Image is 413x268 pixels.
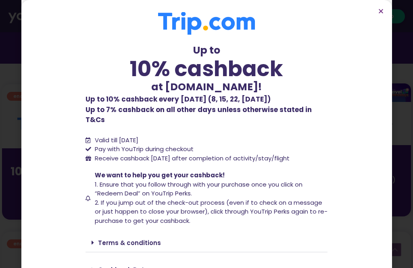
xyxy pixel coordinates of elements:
span: Receive cashback [DATE] after completion of activity/stay/flight [95,154,290,162]
span: We want to help you get your cashback! [95,171,225,179]
p: Up to 7% cashback on all other days unless otherwise stated in T&Cs [86,94,327,125]
div: Up to at [DOMAIN_NAME]! [86,43,327,94]
a: Close [378,8,384,14]
div: 10% cashback [86,58,327,79]
b: Up to 10% cashback every [DATE] (8, 15, 22, [DATE]) [86,94,271,104]
span: Pay with YouTrip during checkout [93,145,194,154]
a: Terms & conditions [98,239,161,247]
span: Valid till [DATE] [95,136,138,144]
div: Terms & conditions [86,233,327,252]
span: 1. Ensure that you follow through with your purchase once you click on “Redeem Deal” on YouTrip P... [95,180,302,198]
span: 2. If you jump out of the check-out process (even if to check on a message or just happen to clos... [95,198,327,225]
